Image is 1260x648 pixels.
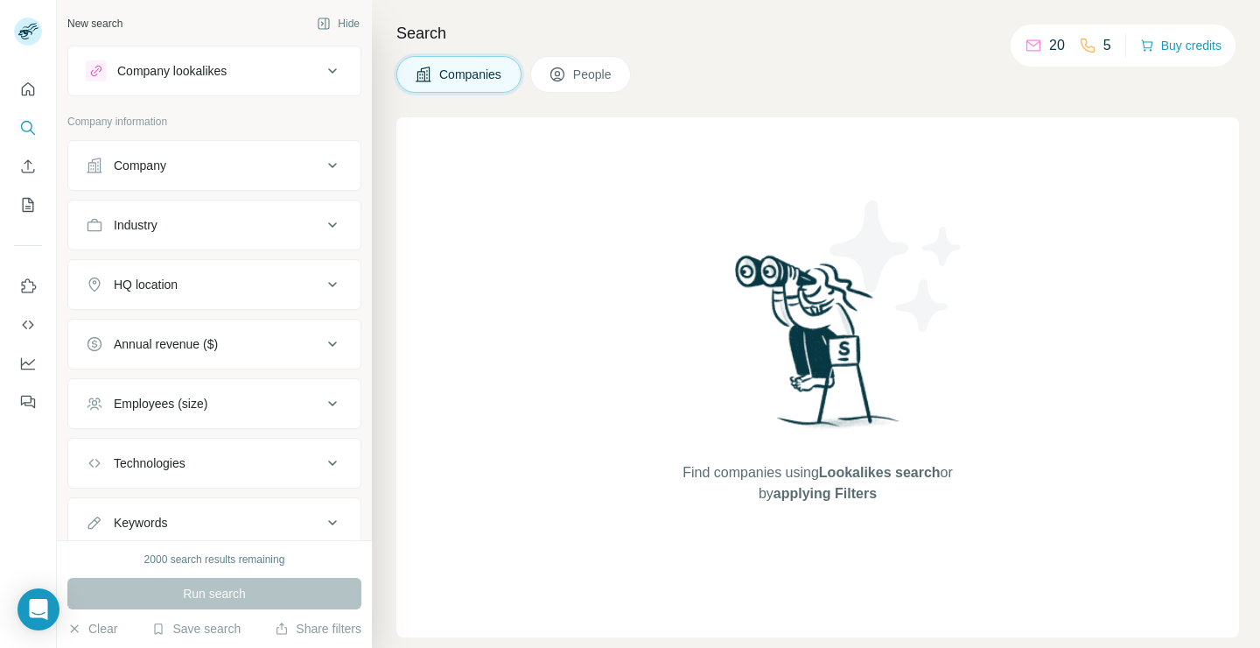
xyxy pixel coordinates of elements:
button: HQ location [68,264,360,306]
div: Open Intercom Messenger [17,588,59,630]
button: Employees (size) [68,383,360,425]
div: Employees (size) [114,395,207,412]
button: Share filters [275,620,361,637]
button: Quick start [14,74,42,105]
p: 20 [1049,35,1065,56]
button: Company [68,144,360,187]
span: Find companies using or by [677,462,957,504]
button: Hide [304,11,372,37]
button: Company lookalikes [68,50,360,92]
div: HQ location [114,276,178,293]
h4: Search [396,21,1239,46]
button: Use Surfe API [14,309,42,341]
span: Lookalikes search [819,465,941,480]
div: Keywords [114,514,167,532]
button: Use Surfe on LinkedIn [14,271,42,302]
p: 5 [1103,35,1111,56]
div: Industry [114,216,157,234]
img: Surfe Illustration - Stars [818,187,976,345]
button: Feedback [14,386,42,418]
div: Technologies [114,454,185,472]
button: Enrich CSV [14,151,42,182]
p: Company information [67,114,361,130]
span: People [573,66,613,83]
div: Company [114,157,166,174]
button: Search [14,112,42,144]
button: Keywords [68,502,360,544]
img: Surfe Illustration - Woman searching with binoculars [727,250,909,446]
div: 2000 search results remaining [144,552,285,567]
button: Annual revenue ($) [68,323,360,365]
div: Company lookalikes [117,62,227,80]
span: Companies [439,66,503,83]
button: Clear [67,620,117,637]
button: Save search [151,620,241,637]
button: My lists [14,189,42,221]
span: applying Filters [773,486,877,501]
button: Technologies [68,442,360,484]
div: Annual revenue ($) [114,335,218,353]
button: Buy credits [1140,33,1221,58]
button: Dashboard [14,348,42,379]
div: New search [67,16,122,32]
button: Industry [68,204,360,246]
